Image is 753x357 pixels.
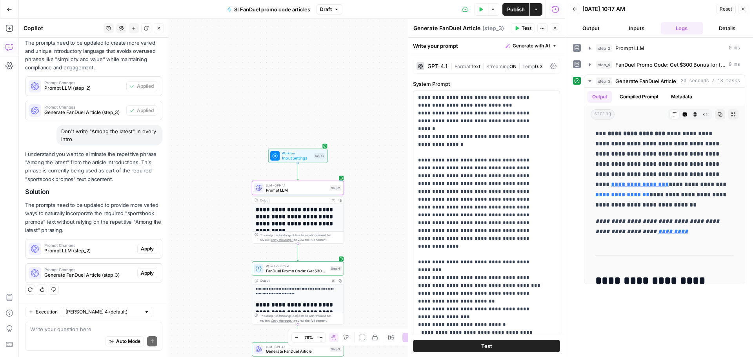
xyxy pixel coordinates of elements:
span: Temp [522,63,535,69]
span: Write Liquid Text [266,264,327,268]
span: Generate FanDuel Article (step_3) [44,109,123,116]
button: Applied [126,105,157,116]
span: Format [455,63,471,69]
span: Draft [320,6,332,13]
span: ON [509,63,517,69]
button: Output [587,91,612,103]
div: Step 3 [330,347,341,352]
button: Inputs [615,22,658,34]
div: This output is too large & has been abbreviated for review. to view the full content. [260,233,341,242]
span: Generate FanDuel Article [266,348,327,354]
p: I understand you want to eliminate the repetitive phrase "Among the latest" from the article intr... [25,150,162,183]
button: Draft [316,4,342,14]
span: LLM · GPT-4.1 [266,344,327,349]
span: Apply [141,245,154,252]
span: string [591,109,615,120]
p: The prompts need to be updated to provide more varied ways to naturally incorporate the required ... [25,201,162,234]
div: 20 seconds / 13 tasks [584,88,745,284]
span: LLM · GPT-4.1 [266,183,327,188]
span: Prompt LLM (step_2) [44,85,123,92]
p: The prompts need to be updated to create more varied and unique introductory language that avoids... [25,39,162,72]
span: Prompt Changes [44,243,134,247]
div: Output [260,278,328,283]
h2: Solution [25,188,162,196]
button: Reset [716,4,736,14]
div: Don't write "Among the latest" in every intro. [56,125,162,145]
span: Applied [137,107,154,114]
span: Input Settings [282,155,311,161]
div: GPT-4.1 [427,63,447,69]
span: 0 ms [729,45,740,52]
span: step_3 [596,77,612,85]
span: Applied [137,83,154,90]
button: Auto Mode [105,336,144,346]
button: Test [413,340,560,352]
span: step_4 [596,61,612,69]
span: Generate FanDuel Article (step_3) [44,272,134,279]
button: 0 ms [584,42,745,54]
span: | [480,62,486,70]
span: 0.3 [535,63,543,69]
button: Publish [502,3,529,16]
span: Text [471,63,480,69]
button: Compiled Prompt [615,91,663,103]
span: Prompt Changes [44,268,134,272]
button: Output [570,22,612,34]
g: Edge from start to step_2 [297,163,299,180]
div: WorkflowInput SettingsInputs [252,149,344,163]
g: Edge from step_2 to step_4 [297,244,299,261]
div: Write Liquid TextFanDuel Promo Code: Get $300 Bonus for {{ event_title }}Step 4Output**** **** **... [252,261,344,324]
span: step_2 [596,44,612,52]
span: Test [522,25,531,32]
span: Publish [507,5,525,13]
span: Test [481,342,492,350]
span: SI FanDuel promo code articles [234,5,310,13]
button: Apply [137,268,157,278]
button: Execution [25,307,61,317]
span: Prompt Changes [44,105,123,109]
div: Write your prompt [408,38,565,54]
span: FanDuel Promo Code: Get $300 Bonus for {{ event_title }} [266,268,327,274]
span: Execution [36,308,58,315]
span: Prompt Changes [44,81,123,85]
span: | [517,62,522,70]
div: Output [260,198,328,202]
span: Reset [720,5,732,13]
div: Copilot [24,24,101,32]
label: System Prompt [413,80,560,88]
button: Logs [661,22,703,34]
div: Step 4 [330,266,342,272]
button: Test [511,23,535,33]
span: Generate FanDuel Article [615,77,676,85]
button: Details [706,22,748,34]
button: SI FanDuel promo code articles [222,3,315,16]
textarea: Generate FanDuel Article [413,24,480,32]
button: Metadata [666,91,697,103]
div: Inputs [314,153,325,159]
span: 20 seconds / 13 tasks [681,78,740,85]
button: 20 seconds / 13 tasks [584,75,745,87]
span: FanDuel Promo Code: Get $300 Bonus for {{ event_title }} [615,61,726,69]
button: Applied [126,81,157,91]
span: Auto Mode [116,338,140,345]
span: Streaming [486,63,509,69]
span: 76% [304,334,313,341]
span: Apply [141,270,154,277]
span: ( step_3 ) [482,24,504,32]
span: Copy the output [271,238,294,241]
span: Prompt LLM [266,187,327,193]
div: This output is too large & has been abbreviated for review. to view the full content. [260,314,341,323]
span: Copy the output [271,319,294,322]
span: | [451,62,455,70]
div: Step 2 [330,185,341,191]
button: Apply [137,244,157,254]
span: Prompt LLM [615,44,644,52]
button: 0 ms [584,58,745,71]
span: Workflow [282,151,311,156]
button: Generate with AI [502,41,560,51]
span: Generate with AI [513,42,550,49]
span: Prompt LLM (step_2) [44,247,134,254]
span: 0 ms [729,61,740,68]
input: Claude Sonnet 4 (default) [65,308,141,316]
